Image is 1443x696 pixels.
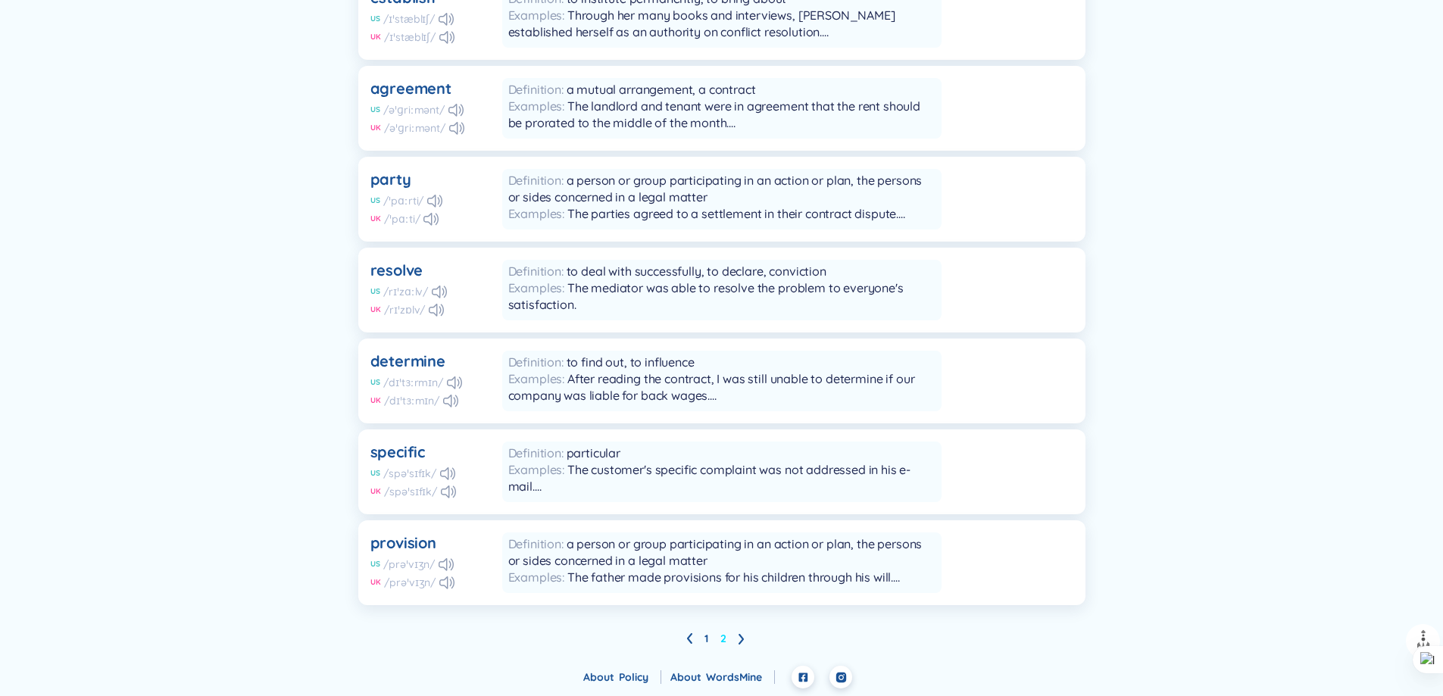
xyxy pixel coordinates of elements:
[383,102,445,117] div: /əˈɡriːmənt/
[383,375,444,390] div: /dɪˈtɜːrmɪn/
[370,123,381,133] div: UK
[384,484,438,499] div: /spəˈsɪfɪk/
[370,260,423,281] div: resolve
[370,169,411,190] div: party
[508,371,567,386] span: Examples
[370,468,380,479] div: US
[508,206,906,238] span: The parties agreed to a settlement in their contract dispute. The party that prepares the contrac...
[384,393,440,408] div: /dɪˈtɜːmɪn/
[370,78,451,99] div: agreement
[670,669,775,685] div: About
[384,30,436,45] div: /ɪˈstæblɪʃ/
[384,302,426,317] div: /rɪˈzɒlv/
[567,445,620,460] span: particular
[508,98,567,114] span: Examples
[619,670,661,684] a: Policy
[383,557,436,572] div: /prəˈvɪʒn/
[508,371,935,436] span: After reading the contract, I was still unable to determine if our company was liable for back wa...
[370,442,425,463] div: specific
[567,264,826,279] span: to deal with successfully, to declare, conviction
[508,280,904,312] span: The mediator was able to resolve the problem to everyone's satisfaction.
[370,351,445,372] div: determine
[508,98,922,164] span: The landlord and tenant were in agreement that the rent should be prorated to the middle of the m...
[686,626,692,651] li: Previous Page
[370,377,380,388] div: US
[370,559,380,570] div: US
[370,395,381,406] div: UK
[370,32,381,42] div: UK
[370,304,381,315] div: UK
[508,280,567,295] span: Examples
[508,173,923,204] span: a person or group participating in an action or plan, the persons or sides concerned in a legal m...
[384,120,446,136] div: /əˈɡriːmənt/
[370,105,380,115] div: US
[739,626,745,651] li: Next Page
[567,82,756,97] span: a mutual arrangement, a contract
[383,193,425,208] div: /ˈpɑːrti/
[370,286,380,297] div: US
[720,626,726,651] li: 2
[704,626,708,651] li: 1
[508,570,567,585] span: Examples
[384,575,437,590] div: /prəˈvɪʒn/
[508,462,567,477] span: Examples
[706,670,775,684] a: WordsMine
[383,466,437,481] div: /spəˈsɪfɪk/
[508,354,567,370] span: Definition
[508,173,567,188] span: Definition
[383,11,436,27] div: /ɪˈstæblɪʃ/
[1411,629,1435,654] img: to top
[508,462,911,510] span: The customer's specific complaint was not addressed in his e-mail. In a contract, one specific wo...
[508,536,567,551] span: Definition
[508,206,567,221] span: Examples
[704,627,708,650] a: 1
[383,284,429,299] div: /rɪˈzɑːlv/
[508,570,916,618] span: The father made provisions for his children through his will. The contract contains a provision t...
[508,82,567,97] span: Definition
[583,669,661,685] div: About
[508,445,567,460] span: Definition
[370,532,436,554] div: provision
[508,8,567,23] span: Examples
[370,214,381,224] div: UK
[508,8,924,56] span: Through her many books and interviews, [PERSON_NAME] established herself as an authority on confl...
[567,354,695,370] span: to find out, to influence
[508,536,923,568] span: a person or group participating in an action or plan, the persons or sides concerned in a legal m...
[384,211,421,226] div: /ˈpɑːti/
[370,486,381,497] div: UK
[370,195,380,206] div: US
[370,577,381,588] div: UK
[370,14,380,24] div: US
[508,264,567,279] span: Definition
[720,627,726,650] a: 2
